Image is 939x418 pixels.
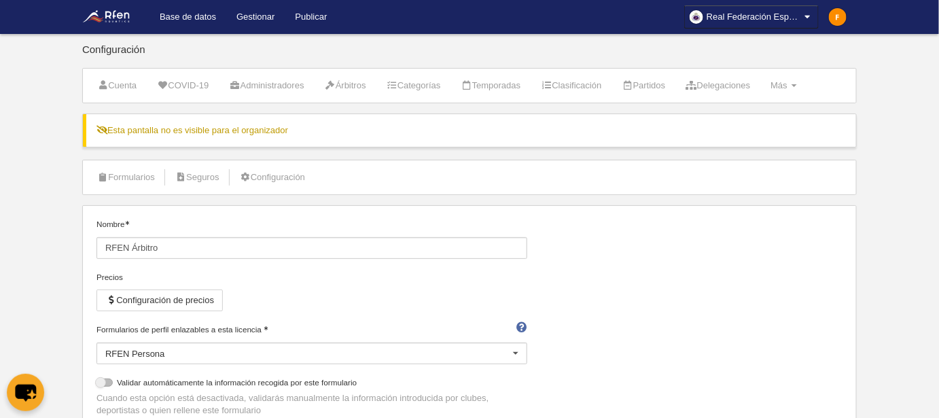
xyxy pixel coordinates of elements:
a: Categorías [379,75,448,96]
a: Seguros [168,167,227,188]
label: Validar automáticamente la información recogida por este formulario [96,377,527,392]
label: Formularios de perfil enlazables a esta licencia [96,324,527,336]
a: Temporadas [453,75,528,96]
a: Configuración [232,167,313,188]
button: chat-button [7,374,44,411]
img: OawuqMLU2yxE.30x30.jpg [690,10,703,24]
div: Configuración [82,44,857,68]
span: Más [770,80,787,90]
img: Real Federación Española de Natación [83,8,139,24]
label: Nombre [96,218,527,259]
i: Obligatorio [264,326,268,330]
i: Obligatorio [125,221,129,225]
a: Partidos [615,75,673,96]
a: Árbitros [317,75,374,96]
a: Real Federación Española de Natación [684,5,819,29]
span: Real Federación Española de Natación [707,10,802,24]
p: Cuando esta opción está desactivada, validarás manualmente la información introducida por clubes,... [96,392,527,417]
a: Cuenta [90,75,144,96]
div: Esta pantalla no es visible para el organizador [82,114,857,147]
span: RFEN Persona [105,349,164,359]
button: Configuración de precios [96,290,223,311]
a: Administradores [222,75,311,96]
a: Clasificación [533,75,609,96]
a: Delegaciones [678,75,758,96]
a: Formularios [90,167,162,188]
a: Más [763,75,804,96]
input: Nombre [96,237,527,259]
div: Precios [96,271,527,283]
a: COVID-19 [149,75,216,96]
img: c2l6ZT0zMHgzMCZmcz05JnRleHQ9RiZiZz1mYjhjMDA%3D.png [829,8,847,26]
